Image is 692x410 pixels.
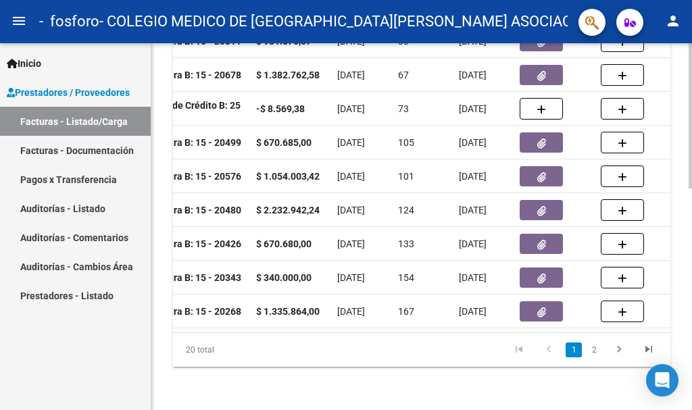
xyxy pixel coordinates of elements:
strong: Nota de Crédito B: 25 - 2774 [114,100,241,129]
a: go to previous page [536,342,562,357]
a: go to first page [506,342,532,357]
span: [DATE] [459,205,487,215]
span: [DATE] [337,205,365,215]
span: [DATE] [337,137,365,148]
mat-icon: person [665,13,681,29]
span: [DATE] [337,103,365,114]
span: 73 [398,103,409,114]
strong: $ 1.054.003,42 [256,171,320,182]
strong: Factura B: 15 - 20499 [149,137,241,148]
div: Open Intercom Messenger [646,364,678,396]
strong: Factura B: 15 - 20480 [149,205,241,215]
span: [DATE] [459,238,487,249]
strong: Factura B: 15 - 20343 [149,272,241,283]
span: 167 [398,306,414,317]
li: page 2 [584,338,604,361]
span: Inicio [7,56,41,71]
span: 154 [398,272,414,283]
strong: Factura B: 15 - 20268 [149,306,241,317]
span: 133 [398,238,414,249]
span: [DATE] [459,70,487,80]
span: [DATE] [337,238,365,249]
strong: $ 670.680,00 [256,238,312,249]
a: 2 [586,342,602,357]
span: [DATE] [459,306,487,317]
span: 124 [398,205,414,215]
span: [DATE] [459,137,487,148]
strong: $ 1.382.762,58 [256,70,320,80]
a: 1 [566,342,582,357]
span: [DATE] [337,272,365,283]
span: - fosforo [39,7,99,36]
strong: Factura B: 15 - 20811 [149,36,241,47]
div: 20 total [173,333,270,367]
span: 101 [398,171,414,182]
span: [DATE] [337,171,365,182]
strong: Factura B: 15 - 20678 [149,70,241,80]
strong: $ 670.685,00 [256,137,312,148]
span: [DATE] [459,103,487,114]
li: page 1 [564,338,584,361]
mat-icon: menu [11,13,27,29]
a: go to next page [606,342,632,357]
span: [DATE] [337,306,365,317]
span: 105 [398,137,414,148]
span: [DATE] [459,272,487,283]
span: [DATE] [337,70,365,80]
strong: Factura B: 15 - 20576 [149,171,241,182]
span: Prestadores / Proveedores [7,85,130,100]
strong: $ 340.000,00 [256,272,312,283]
span: [DATE] [459,171,487,182]
strong: -$ 8.569,38 [256,103,305,114]
strong: $ 1.335.864,00 [256,306,320,317]
span: 67 [398,70,409,80]
strong: $ 2.232.942,24 [256,205,320,215]
a: go to last page [636,342,662,357]
strong: Factura B: 15 - 20426 [149,238,241,249]
span: - COLEGIO MEDICO DE [GEOGRAPHIC_DATA][PERSON_NAME] ASOCIACION CIVIL [99,7,635,36]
